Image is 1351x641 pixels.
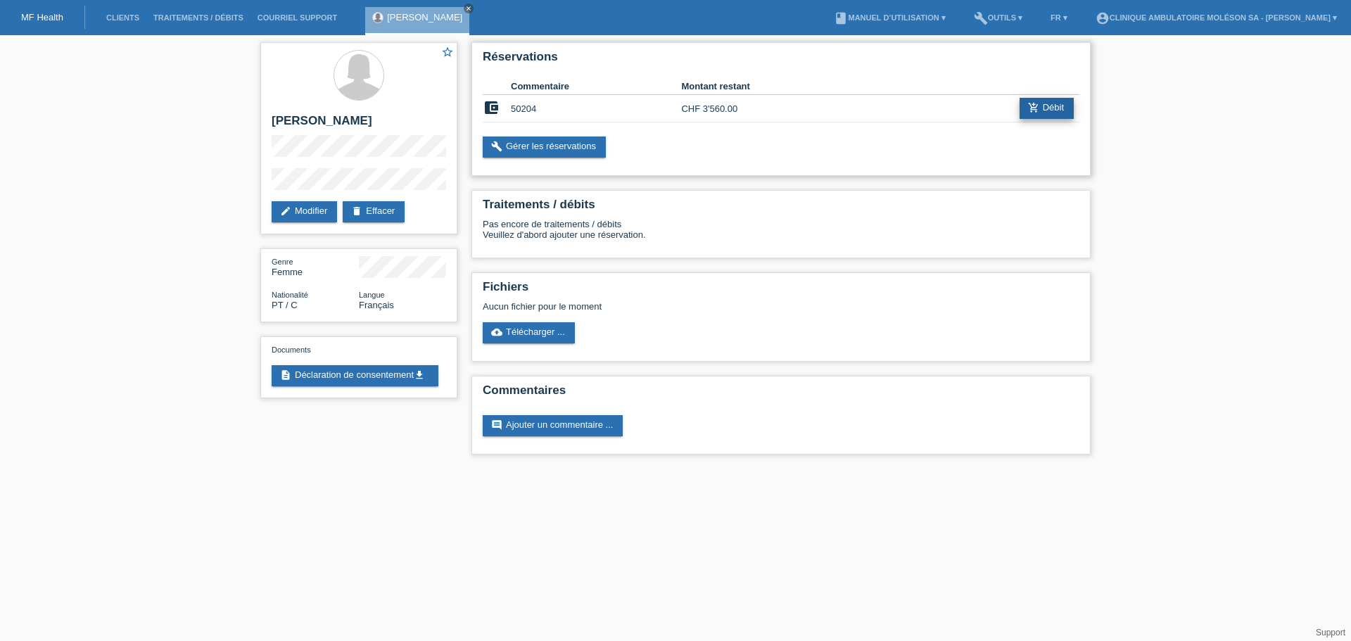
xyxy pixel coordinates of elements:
div: Pas encore de traitements / débits Veuillez d'abord ajouter une réservation. [483,219,1079,250]
i: cloud_upload [491,326,502,338]
a: Traitements / débits [146,13,250,22]
i: description [280,369,291,381]
a: Courriel Support [250,13,344,22]
a: account_circleClinique ambulatoire Moléson SA - [PERSON_NAME] ▾ [1089,13,1344,22]
i: star_border [441,46,454,58]
i: account_circle [1096,11,1110,25]
a: FR ▾ [1044,13,1074,22]
a: descriptionDéclaration de consentementget_app [272,365,438,386]
h2: [PERSON_NAME] [272,114,446,135]
a: bookManuel d’utilisation ▾ [827,13,952,22]
i: add_shopping_cart [1028,102,1039,113]
a: buildGérer les réservations [483,137,606,158]
i: comment [491,419,502,431]
span: Langue [359,291,385,299]
span: Documents [272,345,311,354]
th: Commentaire [511,78,681,95]
i: build [974,11,988,25]
a: close [464,4,474,13]
div: Aucun fichier pour le moment [483,301,913,312]
h2: Fichiers [483,280,1079,301]
h2: Commentaires [483,383,1079,405]
h2: Traitements / débits [483,198,1079,219]
i: close [465,5,472,12]
th: Montant restant [681,78,766,95]
i: build [491,141,502,152]
i: get_app [414,369,425,381]
a: star_border [441,46,454,61]
td: CHF 3'560.00 [681,95,766,122]
i: edit [280,205,291,217]
a: add_shopping_cartDébit [1020,98,1074,119]
span: Nationalité [272,291,308,299]
a: [PERSON_NAME] [387,12,462,23]
i: book [834,11,848,25]
a: editModifier [272,201,337,222]
a: cloud_uploadTélécharger ... [483,322,575,343]
a: MF Health [21,12,63,23]
a: commentAjouter un commentaire ... [483,415,623,436]
h2: Réservations [483,50,1079,71]
a: Support [1316,628,1345,637]
span: Français [359,300,394,310]
i: account_balance_wallet [483,99,500,116]
a: Clients [99,13,146,22]
a: deleteEffacer [343,201,405,222]
div: Femme [272,256,359,277]
td: 50204 [511,95,681,122]
a: buildOutils ▾ [967,13,1029,22]
span: Genre [272,258,293,266]
i: delete [351,205,362,217]
span: Portugal / C / 28.02.2011 [272,300,298,310]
